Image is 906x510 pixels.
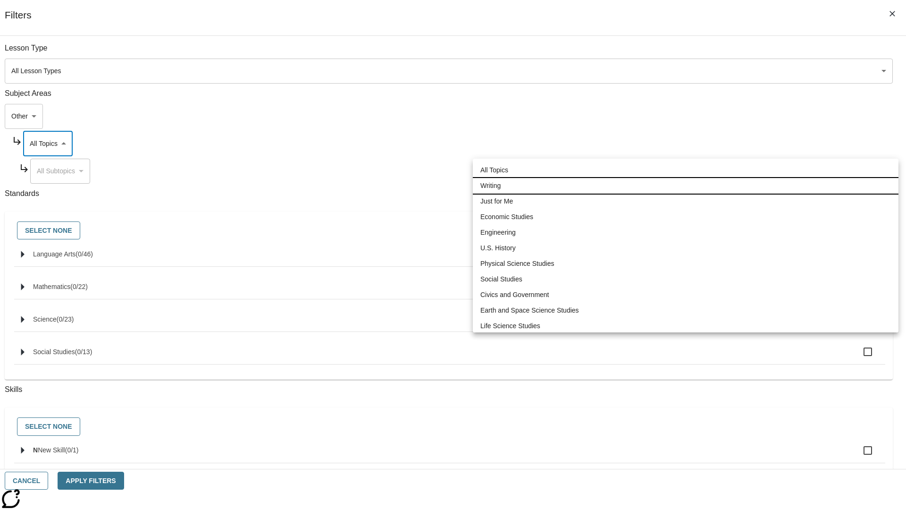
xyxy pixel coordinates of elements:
[473,194,898,209] li: Just for Me
[473,162,898,178] li: All Topics
[473,303,898,318] li: Earth and Space Science Studies
[473,178,898,194] li: Writing
[473,225,898,240] li: Engineering
[473,240,898,256] li: U.S. History
[473,287,898,303] li: Civics and Government
[473,272,898,287] li: Social Studies
[473,318,898,334] li: Life Science Studies
[473,209,898,225] li: Economic Studies
[473,256,898,272] li: Physical Science Studies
